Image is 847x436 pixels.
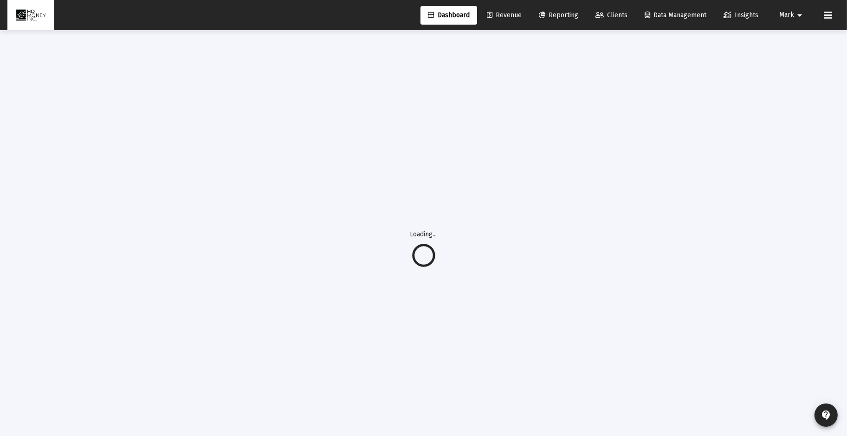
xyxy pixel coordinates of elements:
span: Insights [724,11,758,19]
a: Revenue [479,6,529,25]
mat-icon: contact_support [821,410,832,421]
span: Data Management [645,11,706,19]
button: Mark [768,6,816,24]
span: Revenue [487,11,522,19]
a: Insights [716,6,766,25]
mat-icon: arrow_drop_down [794,6,805,25]
a: Clients [588,6,635,25]
span: Reporting [539,11,578,19]
img: Dashboard [14,6,47,25]
a: Dashboard [420,6,477,25]
a: Reporting [531,6,586,25]
span: Clients [595,11,627,19]
span: Dashboard [428,11,470,19]
a: Data Management [637,6,714,25]
span: Mark [779,11,794,19]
